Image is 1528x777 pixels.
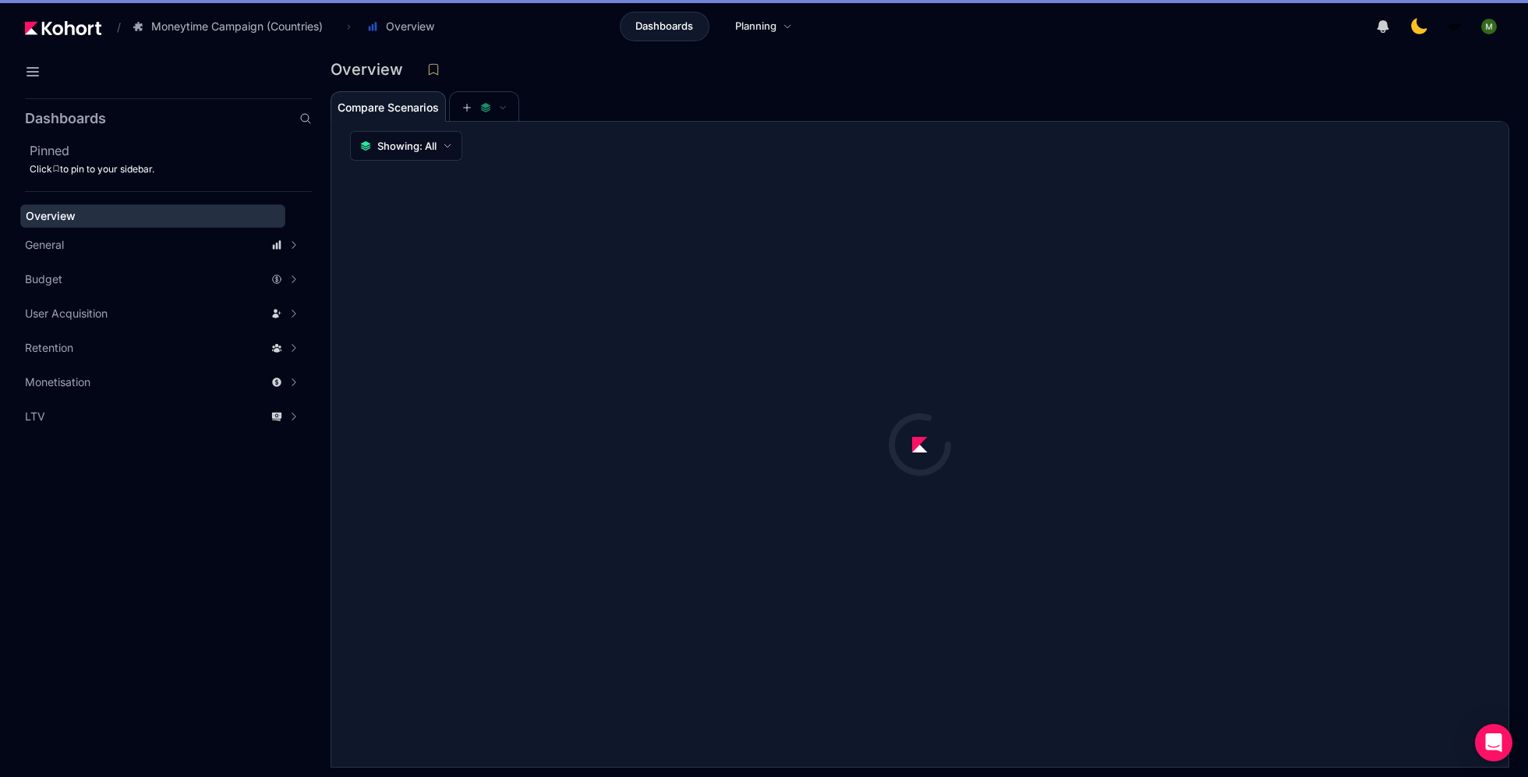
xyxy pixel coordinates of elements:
[635,19,693,34] span: Dashboards
[25,409,45,424] span: LTV
[386,19,434,34] span: Overview
[344,20,354,33] span: ›
[620,12,709,41] a: Dashboards
[1475,724,1512,761] div: Open Intercom Messenger
[104,19,121,35] span: /
[719,12,808,41] a: Planning
[331,62,412,77] h3: Overview
[350,131,462,161] button: Showing: All
[1447,19,1463,34] img: logo_MoneyTimeLogo_1_20250619094856634230.png
[25,306,108,321] span: User Acquisition
[20,204,285,228] a: Overview
[25,237,64,253] span: General
[735,19,776,34] span: Planning
[25,271,62,287] span: Budget
[338,102,439,113] span: Compare Scenarios
[359,13,451,40] button: Overview
[30,163,312,176] div: Click to pin to your sidebar.
[25,112,106,126] h2: Dashboards
[25,374,90,390] span: Monetisation
[26,209,76,222] span: Overview
[124,13,339,40] button: Moneytime Campaign (Countries)
[25,21,101,35] img: Kohort logo
[377,138,437,154] span: Showing: All
[30,141,312,160] h2: Pinned
[151,19,323,34] span: Moneytime Campaign (Countries)
[25,340,73,356] span: Retention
